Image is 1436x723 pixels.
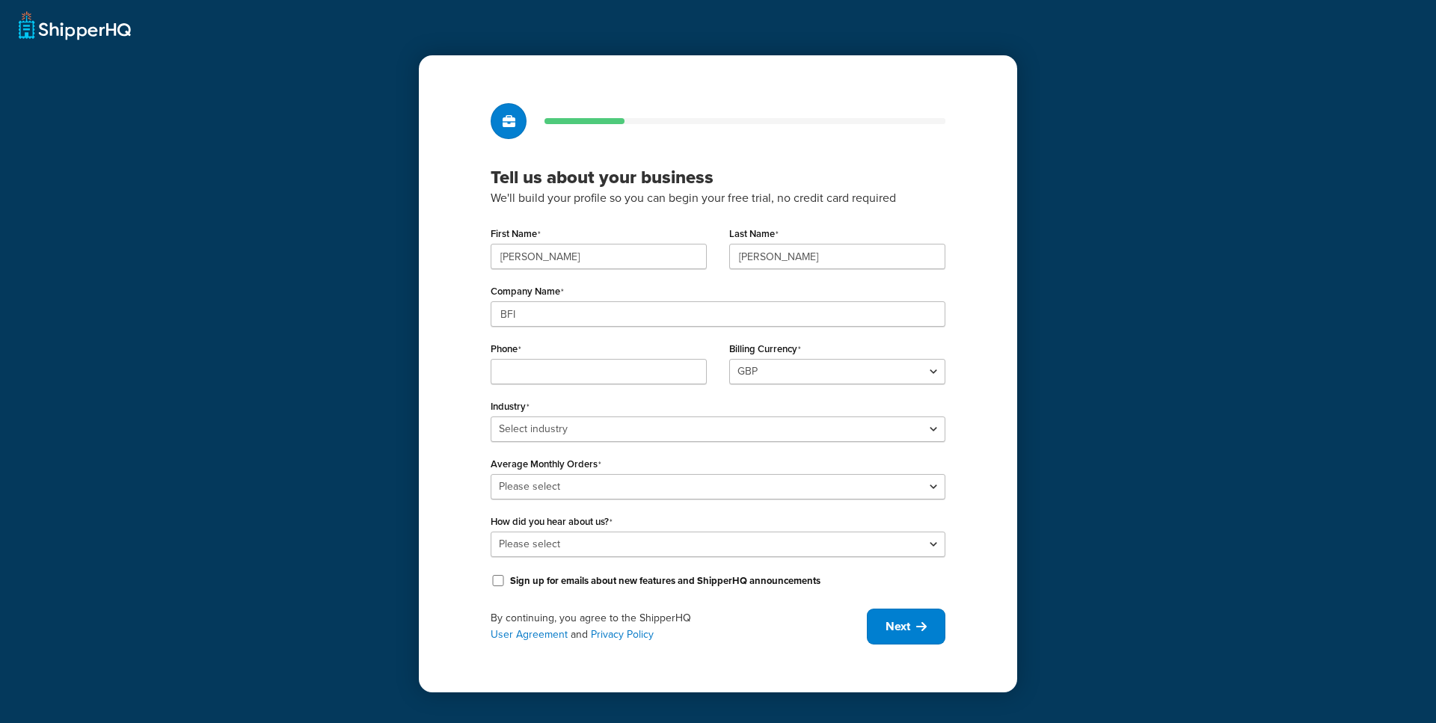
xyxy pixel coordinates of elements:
[886,618,910,635] span: Next
[867,609,945,644] button: Next
[491,458,601,470] label: Average Monthly Orders
[491,343,521,355] label: Phone
[491,286,564,298] label: Company Name
[491,188,945,208] p: We'll build your profile so you can begin your free trial, no credit card required
[491,627,568,642] a: User Agreement
[729,343,801,355] label: Billing Currency
[491,166,945,188] h3: Tell us about your business
[510,574,820,588] label: Sign up for emails about new features and ShipperHQ announcements
[591,627,654,642] a: Privacy Policy
[491,516,613,528] label: How did you hear about us?
[491,610,867,643] div: By continuing, you agree to the ShipperHQ and
[491,401,530,413] label: Industry
[491,228,541,240] label: First Name
[729,228,779,240] label: Last Name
